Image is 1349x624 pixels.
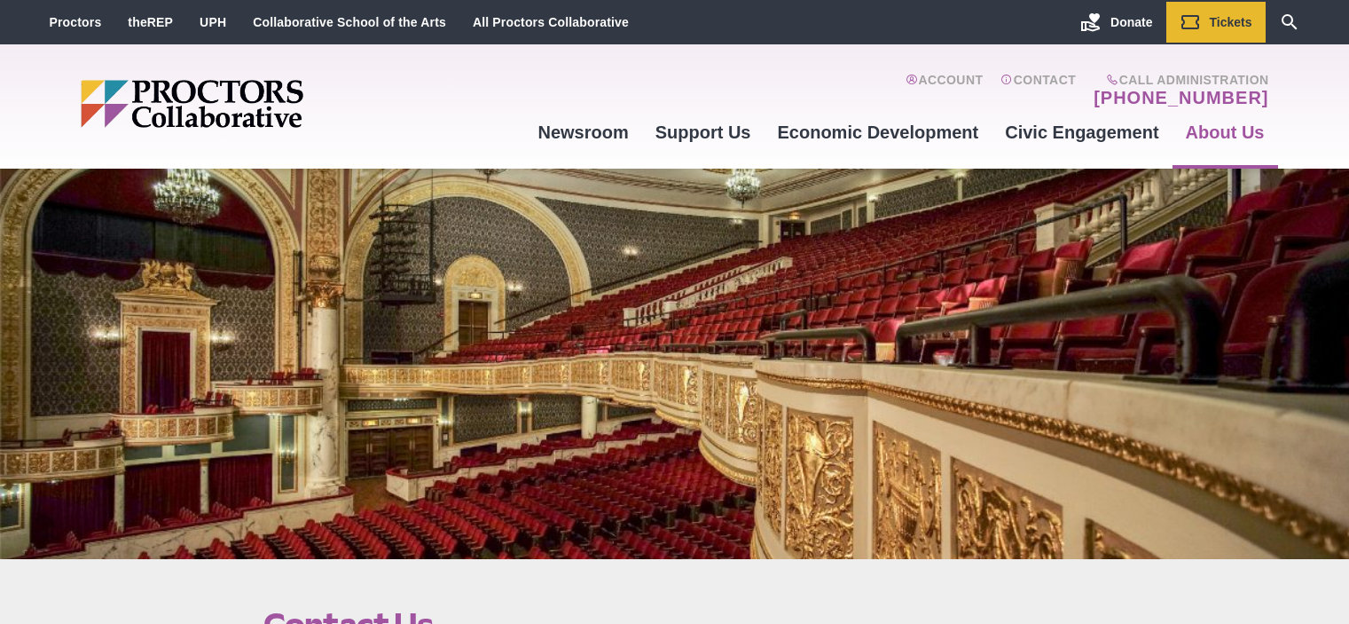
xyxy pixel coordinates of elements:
a: All Proctors Collaborative [473,15,629,29]
a: Newsroom [524,108,641,156]
a: Donate [1067,2,1165,43]
span: Call Administration [1088,73,1268,87]
a: theREP [128,15,173,29]
a: UPH [200,15,226,29]
a: Support Us [642,108,765,156]
a: Proctors [50,15,102,29]
span: Donate [1110,15,1152,29]
a: Tickets [1166,2,1266,43]
a: Collaborative School of the Arts [253,15,446,29]
span: Tickets [1210,15,1252,29]
a: [PHONE_NUMBER] [1094,87,1268,108]
a: Contact [1000,73,1076,108]
a: Account [906,73,983,108]
a: Economic Development [765,108,992,156]
a: Civic Engagement [992,108,1172,156]
a: Search [1266,2,1314,43]
img: Proctors logo [81,80,440,128]
a: About Us [1173,108,1278,156]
